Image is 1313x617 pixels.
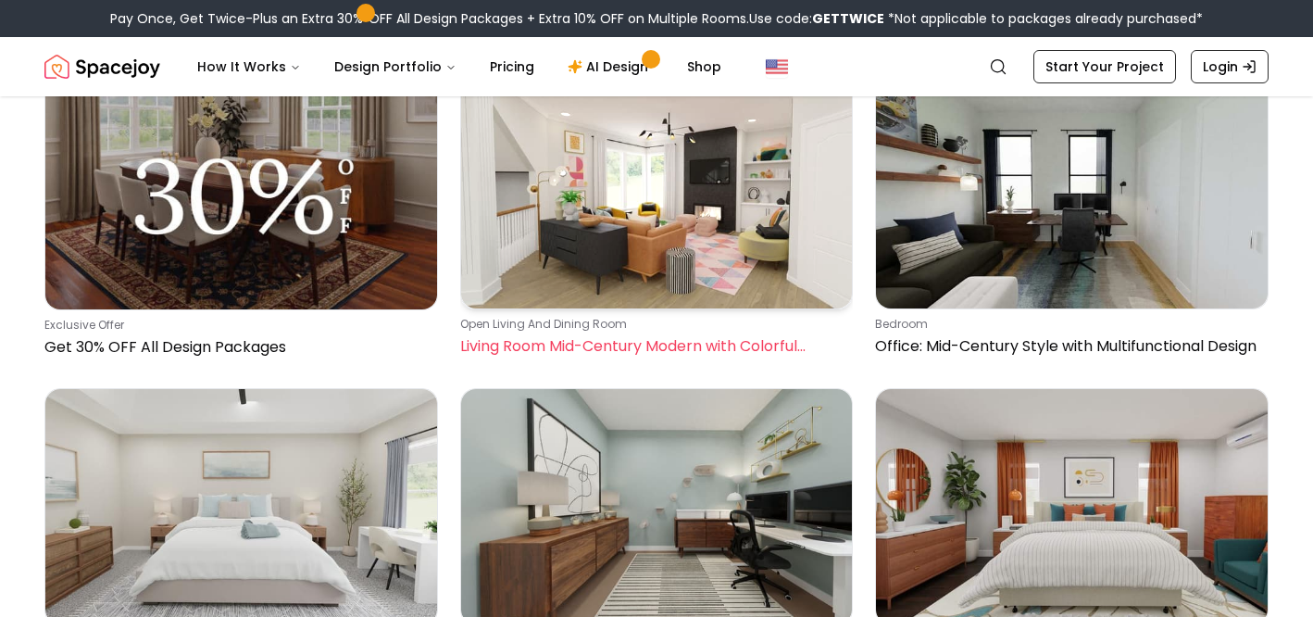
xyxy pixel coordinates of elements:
[766,56,788,78] img: United States
[875,317,1261,332] p: bedroom
[812,9,884,28] b: GETTWICE
[461,74,853,309] img: Living Room Mid-Century Modern with Colorful Accents
[672,48,736,85] a: Shop
[884,9,1203,28] span: *Not applicable to packages already purchased*
[876,74,1268,309] img: Office: Mid-Century Style with Multifunctional Design
[553,48,669,85] a: AI Design
[875,335,1261,358] p: Office: Mid-Century Style with Multifunctional Design
[319,48,471,85] button: Design Portfolio
[182,48,736,85] nav: Main
[460,73,854,367] a: Living Room Mid-Century Modern with Colorful Accentsopen living and dining roomLiving Room Mid-Ce...
[460,335,846,358] p: Living Room Mid-Century Modern with Colorful Accents
[110,9,1203,28] div: Pay Once, Get Twice-Plus an Extra 30% OFF All Design Packages + Extra 10% OFF on Multiple Rooms.
[475,48,549,85] a: Pricing
[44,336,431,359] p: Get 30% OFF All Design Packages
[44,318,431,333] p: Exclusive Offer
[44,73,438,367] a: Get 30% OFF All Design PackagesExclusive OfferGet 30% OFF All Design Packages
[875,73,1269,367] a: Office: Mid-Century Style with Multifunctional DesignbedroomOffice: Mid-Century Style with Multif...
[44,37,1269,96] nav: Global
[44,48,160,85] a: Spacejoy
[45,74,437,310] img: Get 30% OFF All Design Packages
[1191,50,1269,83] a: Login
[1033,50,1176,83] a: Start Your Project
[182,48,316,85] button: How It Works
[460,317,846,332] p: open living and dining room
[749,9,884,28] span: Use code:
[44,48,160,85] img: Spacejoy Logo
